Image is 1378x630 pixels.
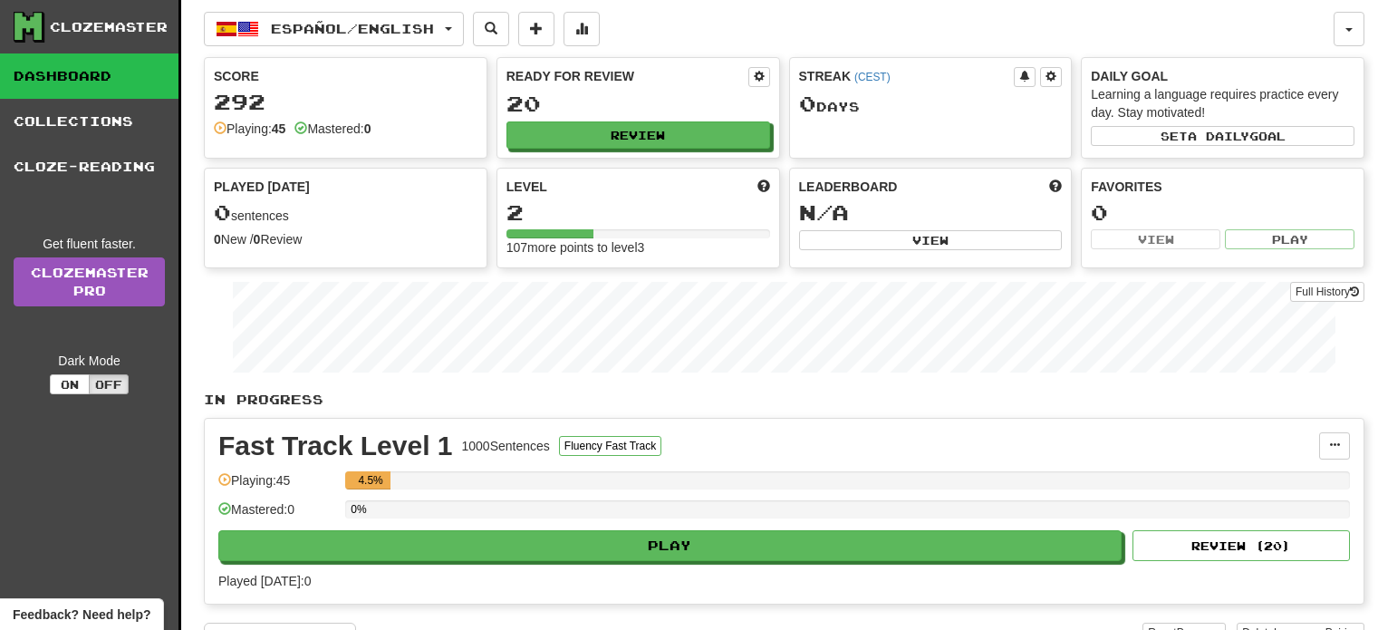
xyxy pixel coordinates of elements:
[214,232,221,247] strong: 0
[1132,530,1350,561] button: Review (20)
[214,91,477,113] div: 292
[218,574,311,588] span: Played [DATE]: 0
[214,120,285,138] div: Playing:
[1091,178,1354,196] div: Favorites
[1091,85,1354,121] div: Learning a language requires practice every day. Stay motivated!
[254,232,261,247] strong: 0
[218,500,336,530] div: Mastered: 0
[473,12,509,46] button: Search sentences
[218,530,1122,561] button: Play
[799,230,1063,250] button: View
[1188,130,1249,142] span: a daily
[14,352,165,370] div: Dark Mode
[1225,229,1354,249] button: Play
[13,606,150,624] span: Open feedback widget
[506,201,770,224] div: 2
[462,437,550,455] div: 1000 Sentences
[1091,67,1354,85] div: Daily Goal
[1091,229,1220,249] button: View
[559,436,661,456] button: Fluency Fast Track
[506,178,547,196] span: Level
[506,121,770,149] button: Review
[204,391,1364,409] p: In Progress
[799,178,898,196] span: Leaderboard
[14,257,165,306] a: ClozemasterPro
[799,91,816,116] span: 0
[1091,126,1354,146] button: Seta dailygoal
[1091,201,1354,224] div: 0
[799,92,1063,116] div: Day s
[506,238,770,257] div: 107 more points to level 3
[506,92,770,115] div: 20
[218,432,453,460] div: Fast Track Level 1
[89,374,129,394] button: Off
[1290,282,1364,302] button: Full History
[214,230,477,248] div: New / Review
[214,201,477,225] div: sentences
[214,178,310,196] span: Played [DATE]
[506,67,748,85] div: Ready for Review
[214,67,477,85] div: Score
[854,71,891,83] a: (CEST)
[757,178,770,196] span: Score more points to level up
[799,199,849,225] span: N/A
[14,235,165,253] div: Get fluent faster.
[271,21,434,36] span: Español / English
[50,18,168,36] div: Clozemaster
[272,121,286,136] strong: 45
[351,471,390,489] div: 4.5%
[218,471,336,501] div: Playing: 45
[564,12,600,46] button: More stats
[294,120,371,138] div: Mastered:
[214,199,231,225] span: 0
[799,67,1015,85] div: Streak
[50,374,90,394] button: On
[204,12,464,46] button: Español/English
[518,12,554,46] button: Add sentence to collection
[364,121,371,136] strong: 0
[1049,178,1062,196] span: This week in points, UTC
